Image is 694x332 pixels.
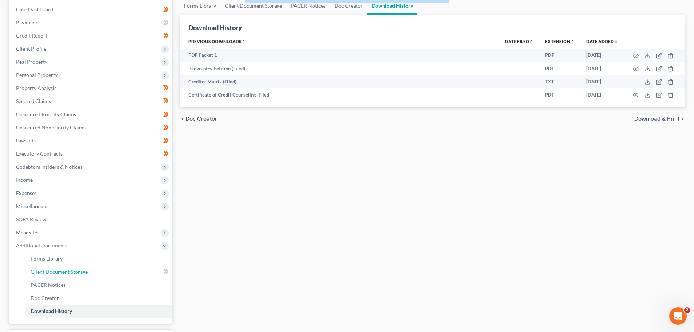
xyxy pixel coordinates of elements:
[634,116,679,122] span: Download & Print
[539,88,580,101] td: PDF
[25,278,172,292] a: PACER Notices
[188,39,246,44] a: Previous Downloadsunfold_more
[16,137,36,144] span: Lawsuits
[31,308,72,314] span: Download History
[16,190,37,196] span: Expenses
[16,72,58,78] span: Personal Property
[10,3,172,16] a: Case Dashboard
[185,116,217,122] span: Doc Creator
[16,164,82,170] span: Codebtors Insiders & Notices
[25,265,172,278] a: Client Document Storage
[16,216,46,222] span: SOFA Review
[580,75,624,88] td: [DATE]
[16,59,47,65] span: Real Property
[16,124,86,130] span: Unsecured Nonpriority Claims
[580,88,624,101] td: [DATE]
[10,16,172,29] a: Payments
[25,292,172,305] a: Doc Creator
[31,282,66,288] span: PACER Notices
[10,213,172,226] a: SOFA Review
[10,95,172,108] a: Secured Claims
[10,147,172,160] a: Executory Contracts
[505,39,533,44] a: Date Filedunfold_more
[16,203,48,209] span: Miscellaneous
[180,49,499,62] td: PDF Packet 1
[539,49,580,62] td: PDF
[16,85,56,91] span: Property Analysis
[242,40,246,44] i: unfold_more
[10,108,172,121] a: Unsecured Priority Claims
[16,242,67,249] span: Additional Documents
[586,39,618,44] a: Date addedunfold_more
[31,295,59,301] span: Doc Creator
[545,39,575,44] a: Extensionunfold_more
[679,116,685,122] i: chevron_right
[16,177,33,183] span: Income
[25,305,172,318] a: Download History
[16,229,41,235] span: Means Test
[634,116,685,122] button: Download & Print chevron_right
[580,62,624,75] td: [DATE]
[570,40,575,44] i: unfold_more
[614,40,618,44] i: unfold_more
[529,40,533,44] i: unfold_more
[180,88,499,101] td: Certificate of Credit Counseling (Filed)
[10,82,172,95] a: Property Analysis
[539,75,580,88] td: TXT
[16,111,76,117] span: Unsecured Priority Claims
[180,62,499,75] td: Bankruptcy Petition (Filed)
[16,6,53,12] span: Case Dashboard
[669,307,687,325] iframe: Intercom live chat
[10,29,172,42] a: Credit Report
[16,32,47,39] span: Credit Report
[10,134,172,147] a: Lawsuits
[180,75,499,88] td: Creditor Matrix (Filed)
[10,121,172,134] a: Unsecured Nonpriority Claims
[16,151,63,157] span: Executory Contracts
[180,116,217,122] button: chevron_left Doc Creator
[180,34,685,101] div: Previous Downloads
[31,269,88,275] span: Client Document Storage
[31,255,63,262] span: Forms Library
[684,307,690,313] span: 2
[16,19,38,26] span: Payments
[188,23,242,32] div: Download History
[16,98,51,104] span: Secured Claims
[539,62,580,75] td: PDF
[25,252,172,265] a: Forms Library
[16,46,46,52] span: Client Profile
[180,116,185,122] i: chevron_left
[580,49,624,62] td: [DATE]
